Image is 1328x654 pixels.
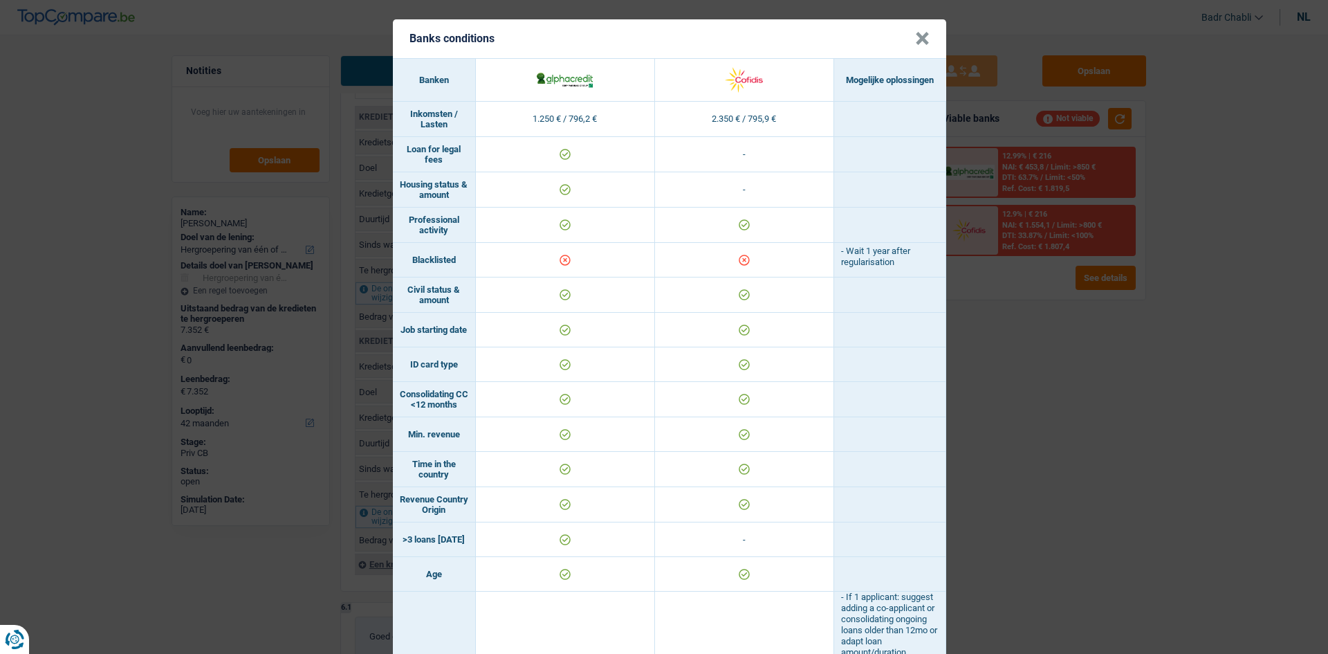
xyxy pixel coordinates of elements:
td: Consolidating CC <12 months [393,382,476,417]
th: Mogelijke oplossingen [834,59,946,102]
td: Inkomsten / Lasten [393,102,476,137]
td: Revenue Country Origin [393,487,476,523]
button: Close [915,32,930,46]
td: Age [393,557,476,592]
img: AlphaCredit [535,71,594,89]
h5: Banks conditions [409,32,495,45]
td: Civil status & amount [393,278,476,313]
td: 2.350 € / 795,9 € [655,102,834,137]
td: 1.250 € / 796,2 € [476,102,655,137]
td: >3 loans [DATE] [393,523,476,557]
td: Loan for legal fees [393,137,476,172]
td: Time in the country [393,452,476,487]
td: Min. revenue [393,417,476,452]
td: ID card type [393,347,476,382]
td: Professional activity [393,208,476,243]
th: Banken [393,59,476,102]
td: Housing status & amount [393,172,476,208]
td: - [655,172,834,208]
img: Cofidis [714,65,773,95]
td: - [655,523,834,557]
td: - [655,137,834,172]
td: Blacklisted [393,243,476,278]
td: - Wait 1 year after regularisation [834,243,946,278]
td: Job starting date [393,313,476,347]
